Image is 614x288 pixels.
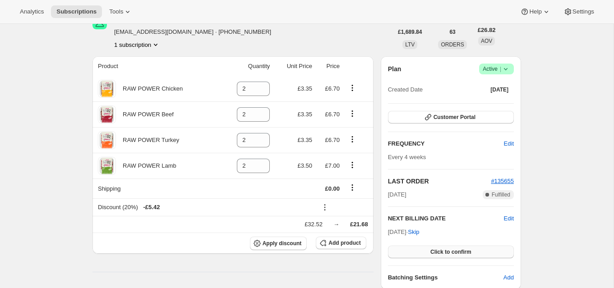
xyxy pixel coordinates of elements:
span: £0.00 [325,185,340,192]
span: £6.70 [325,111,340,118]
a: #135655 [491,178,514,184]
button: Tools [104,5,138,18]
span: [DATE] · [388,229,420,235]
h2: LAST ORDER [388,177,491,186]
button: Product actions [114,40,160,49]
span: Analytics [20,8,44,15]
button: Click to confirm [388,246,514,258]
span: [DATE] [388,190,406,199]
button: Analytics [14,5,49,18]
div: £32.52 [305,220,323,229]
h2: FREQUENCY [388,139,504,148]
button: Add product [316,237,366,249]
span: Click to confirm [430,248,471,256]
span: AOV [481,38,492,44]
button: #135655 [491,177,514,186]
th: Product [92,56,220,76]
span: £6.70 [325,137,340,143]
span: £3.35 [297,111,312,118]
span: £1,689.84 [398,28,422,36]
span: £3.35 [297,137,312,143]
span: ORDERS [441,41,464,48]
span: Subscriptions [56,8,97,15]
h2: NEXT BILLING DATE [388,214,504,223]
button: Product actions [345,109,360,119]
span: Add [503,273,514,282]
div: RAW POWER Lamb [116,161,176,170]
span: LTV [405,41,415,48]
div: → [333,220,339,229]
th: Price [315,56,342,76]
th: Unit Price [272,56,315,76]
img: product img [98,105,116,123]
button: Product actions [345,83,360,93]
span: 63 [449,28,455,36]
span: Add product [328,239,360,247]
span: £6.70 [325,85,340,92]
span: £7.00 [325,162,340,169]
span: Active [483,64,510,73]
span: Edit [504,139,514,148]
span: Every 4 weeks [388,154,426,160]
span: £3.35 [297,85,312,92]
div: RAW POWER Turkey [116,136,179,145]
span: Created Date [388,85,423,94]
span: £3.50 [297,162,312,169]
button: Subscriptions [51,5,102,18]
button: Edit [499,137,519,151]
button: Apply discount [250,237,307,250]
button: Shipping actions [345,183,360,192]
button: Edit [504,214,514,223]
span: Skip [408,228,419,237]
button: Customer Portal [388,111,514,123]
button: 63 [444,26,461,38]
span: Customer Portal [434,114,476,121]
button: £1,689.84 [392,26,427,38]
th: Quantity [220,56,273,76]
button: Product actions [345,134,360,144]
div: RAW POWER Chicken [116,84,183,93]
img: product img [98,131,116,149]
button: Product actions [345,160,360,170]
button: Help [515,5,556,18]
span: | [500,65,501,73]
span: £26.82 [478,26,496,35]
div: Gemma Oaten [114,15,186,24]
button: Settings [558,5,600,18]
img: product img [98,80,116,98]
span: Help [529,8,541,15]
img: product img [98,157,116,175]
span: Fulfilled [492,191,510,198]
h6: Batching Settings [388,273,503,282]
div: Discount (20%) [98,203,312,212]
div: RAW POWER Beef [116,110,174,119]
h2: Plan [388,64,402,73]
span: Apply discount [263,240,302,247]
th: Shipping [92,178,220,198]
span: [EMAIL_ADDRESS][DOMAIN_NAME] · [PHONE_NUMBER] [114,27,271,37]
span: Tools [109,8,123,15]
span: £21.68 [350,221,368,228]
button: Add [498,270,519,285]
button: [DATE] [485,83,514,96]
span: Settings [572,8,594,15]
span: - £5.42 [143,203,160,212]
span: [DATE] [490,86,508,93]
button: Skip [402,225,425,239]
